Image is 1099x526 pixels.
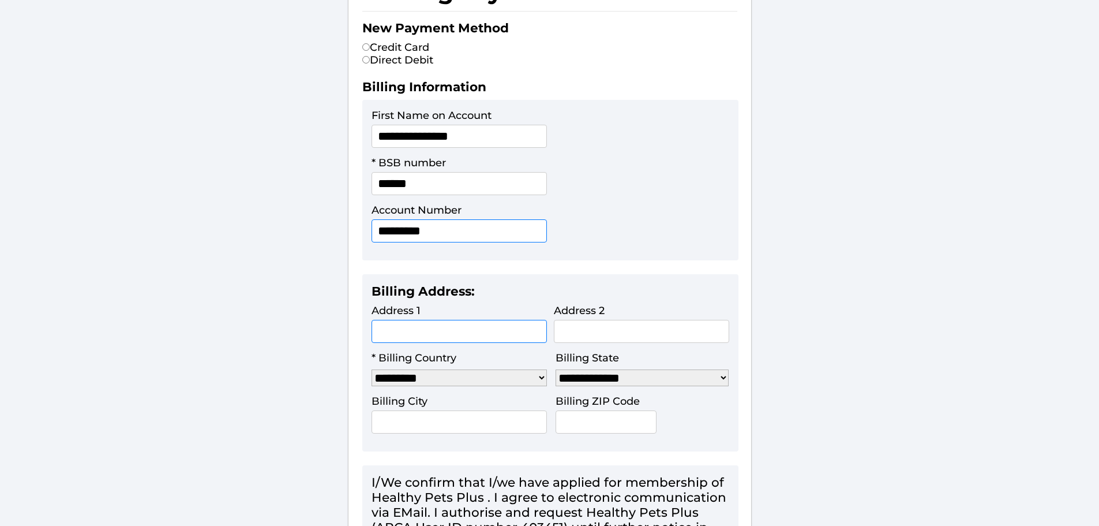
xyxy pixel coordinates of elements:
label: Billing State [556,352,619,364]
label: Direct Debit [362,54,433,66]
label: Address 1 [372,304,421,317]
h2: Billing Information [362,79,737,100]
input: Direct Debit [362,56,370,64]
h2: Billing Address: [372,283,729,304]
label: * Billing Country [372,352,456,364]
label: Billing City [372,395,427,408]
label: * BSB number [372,156,446,169]
label: Account Number [372,204,462,217]
label: Billing ZIP Code [556,395,640,408]
label: Address 2 [554,304,605,317]
input: Credit Card [362,43,370,51]
h2: New Payment Method [362,20,737,41]
label: Credit Card [362,41,429,54]
label: First Name on Account [372,109,492,122]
